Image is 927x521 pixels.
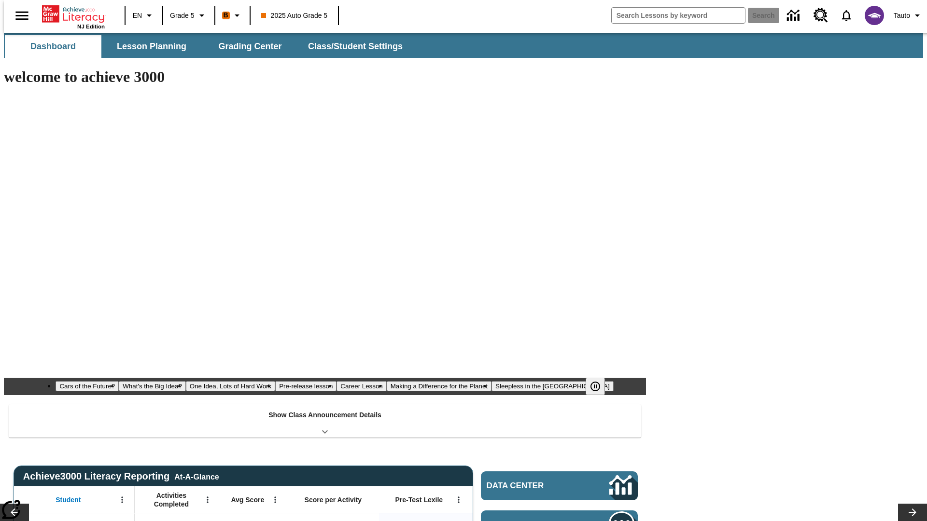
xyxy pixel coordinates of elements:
[894,11,910,21] span: Tauto
[586,378,615,395] div: Pause
[451,493,466,507] button: Open Menu
[119,381,186,391] button: Slide 2 What's the Big Idea?
[612,8,745,23] input: search field
[865,6,884,25] img: avatar image
[781,2,808,29] a: Data Center
[174,471,219,481] div: At-A-Glance
[387,381,492,391] button: Slide 6 Making a Difference for the Planet
[4,33,923,58] div: SubNavbar
[77,24,105,29] span: NJ Edition
[261,11,328,21] span: 2025 Auto Grade 5
[8,1,36,30] button: Open side menu
[42,4,105,24] a: Home
[337,381,386,391] button: Slide 5 Career Lesson
[395,495,443,504] span: Pre-Test Lexile
[4,68,646,86] h1: welcome to achieve 3000
[186,381,275,391] button: Slide 3 One Idea, Lots of Hard Work
[481,471,638,500] a: Data Center
[492,381,614,391] button: Slide 7 Sleepless in the Animal Kingdom
[224,9,228,21] span: B
[218,7,247,24] button: Boost Class color is orange. Change class color
[305,495,362,504] span: Score per Activity
[166,7,211,24] button: Grade: Grade 5, Select a grade
[128,7,159,24] button: Language: EN, Select a language
[586,378,605,395] button: Pause
[4,35,411,58] div: SubNavbar
[103,35,200,58] button: Lesson Planning
[268,493,282,507] button: Open Menu
[834,3,859,28] a: Notifications
[275,381,337,391] button: Slide 4 Pre-release lesson
[859,3,890,28] button: Select a new avatar
[170,11,195,21] span: Grade 5
[115,493,129,507] button: Open Menu
[808,2,834,28] a: Resource Center, Will open in new tab
[300,35,410,58] button: Class/Student Settings
[898,504,927,521] button: Lesson carousel, Next
[487,481,577,491] span: Data Center
[268,410,381,420] p: Show Class Announcement Details
[5,35,101,58] button: Dashboard
[30,41,76,52] span: Dashboard
[202,35,298,58] button: Grading Center
[56,381,119,391] button: Slide 1 Cars of the Future?
[56,495,81,504] span: Student
[308,41,403,52] span: Class/Student Settings
[200,493,215,507] button: Open Menu
[42,3,105,29] div: Home
[218,41,281,52] span: Grading Center
[23,471,219,482] span: Achieve3000 Literacy Reporting
[9,404,641,438] div: Show Class Announcement Details
[117,41,186,52] span: Lesson Planning
[890,7,927,24] button: Profile/Settings
[231,495,264,504] span: Avg Score
[133,11,142,21] span: EN
[140,491,203,508] span: Activities Completed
